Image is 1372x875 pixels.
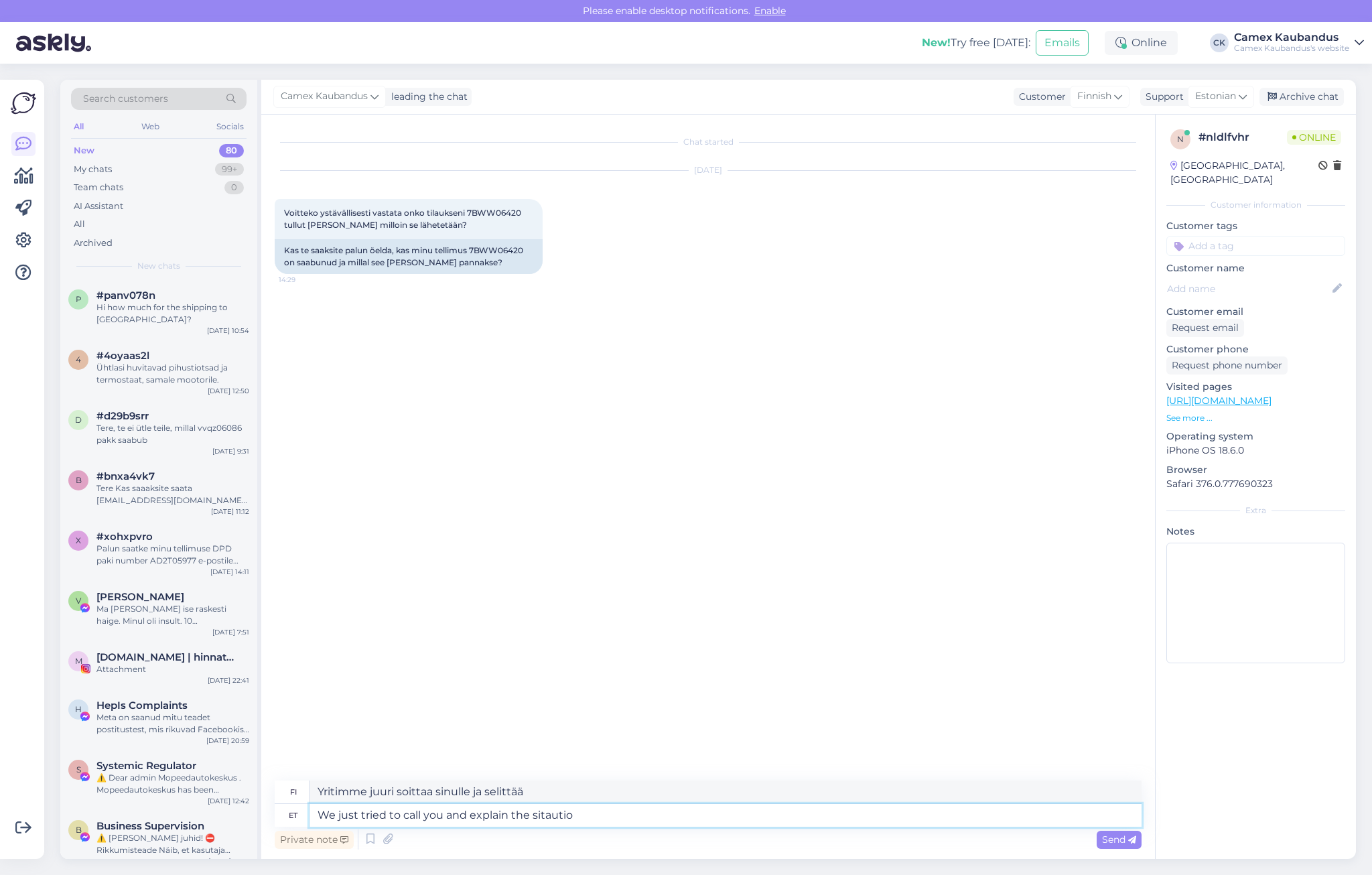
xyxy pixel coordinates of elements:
[922,36,951,49] b: New!
[289,804,297,827] div: et
[75,415,82,425] span: d
[206,736,249,746] div: [DATE] 20:59
[83,92,168,106] span: Search customers
[214,118,247,135] div: Socials
[275,831,354,849] div: Private note
[215,163,244,176] div: 99+
[96,289,155,301] span: #panv078n
[224,181,244,194] div: 0
[1105,31,1178,55] div: Online
[11,90,36,116] img: Askly Logo
[1036,30,1089,56] button: Emails
[208,386,249,396] div: [DATE] 12:50
[1166,380,1345,394] p: Visited pages
[208,856,249,866] div: [DATE] 16:29
[1166,525,1345,539] p: Notes
[1166,261,1345,275] p: Customer name
[1210,33,1229,52] div: CK
[1166,199,1345,211] div: Customer information
[96,543,249,567] div: Palun saatke minu tellimuse DPD paki number AD2T05977 e-postile [EMAIL_ADDRESS][DOMAIN_NAME]
[1166,236,1345,256] input: Add a tag
[1140,90,1184,104] div: Support
[208,675,249,685] div: [DATE] 22:41
[310,781,1142,803] textarea: Yritimme juuri soittaa sinulle ja selittää
[76,825,82,835] span: B
[139,118,162,135] div: Web
[96,699,188,712] span: HepIs Complaints
[76,535,81,545] span: x
[1166,305,1345,319] p: Customer email
[279,275,329,285] span: 14:29
[74,218,85,231] div: All
[96,663,249,675] div: Attachment
[1287,130,1341,145] span: Online
[1177,134,1184,144] span: n
[208,796,249,806] div: [DATE] 12:42
[74,237,113,250] div: Archived
[207,326,249,336] div: [DATE] 10:54
[1166,342,1345,356] p: Customer phone
[74,200,123,213] div: AI Assistant
[1166,356,1288,375] div: Request phone number
[212,627,249,637] div: [DATE] 7:51
[1166,412,1345,424] p: See more ...
[1259,88,1344,106] div: Archive chat
[1166,319,1244,337] div: Request email
[96,422,249,446] div: Tere, te ei ütle teile, millal vvqz06086 pakk saabub
[71,118,86,135] div: All
[1166,444,1345,458] p: iPhone OS 18.6.0
[76,354,81,364] span: 4
[75,704,82,714] span: H
[96,350,149,362] span: #4oyaas2l
[290,781,297,803] div: fi
[96,760,196,772] span: Systemic Regulator
[74,144,94,157] div: New
[1166,477,1345,491] p: Safari 376.0.777690323
[96,712,249,736] div: Meta on saanud mitu teadet postitustest, mis rikuvad Facebookis olevate piltide ja videotega seot...
[1170,159,1318,187] div: [GEOGRAPHIC_DATA], [GEOGRAPHIC_DATA]
[74,181,123,194] div: Team chats
[1077,89,1111,104] span: Finnish
[275,239,543,274] div: Kas te saaksite palun öelda, kas minu tellimus 7BWW06420 on saabunud ja millal see [PERSON_NAME] ...
[76,294,82,304] span: p
[281,89,368,104] span: Camex Kaubandus
[1198,129,1287,145] div: # nldlfvhr
[1102,833,1136,846] span: Send
[922,35,1030,51] div: Try free [DATE]:
[96,591,184,603] span: Valerik Ahnefer
[750,5,790,17] span: Enable
[284,208,523,230] span: Voitteko ystävällisesti vastata onko tilaukseni 7BWW06420 tullut [PERSON_NAME] milloin se lähetet...
[96,301,249,326] div: Hi how much for the shipping to [GEOGRAPHIC_DATA]?
[96,832,249,856] div: ⚠️ [PERSON_NAME] juhid! ⛔️ Rikkumisteade Näib, et kasutaja Mopeedautokeskus tegevus rikub kogukon...
[96,820,204,832] span: Business Supervision
[76,596,81,606] span: V
[310,804,1142,827] textarea: We just tried to call you and explain the sitautio
[1234,32,1349,43] div: Camex Kaubandus
[386,90,468,104] div: leading the chat
[96,531,153,543] span: #xohxpvro
[275,164,1142,176] div: [DATE]
[219,144,244,157] div: 80
[76,475,82,485] span: b
[275,136,1142,148] div: Chat started
[211,507,249,517] div: [DATE] 11:12
[1234,32,1364,54] a: Camex KaubandusCamex Kaubandus's website
[1166,429,1345,444] p: Operating system
[212,446,249,456] div: [DATE] 9:31
[96,603,249,627] div: Ma [PERSON_NAME] ise raskesti haige. Minul oli insult. 10 [PERSON_NAME] [GEOGRAPHIC_DATA] haua ka...
[210,567,249,577] div: [DATE] 14:11
[1166,395,1272,407] a: [URL][DOMAIN_NAME]
[96,772,249,796] div: ⚠️ Dear admin Mopeedautokeskus . Mopeedautokeskus has been reported for violating community rules...
[75,656,82,666] span: m
[1166,219,1345,233] p: Customer tags
[96,410,149,422] span: #d29b9srr
[74,163,112,176] div: My chats
[1167,281,1330,296] input: Add name
[76,764,81,775] span: S
[96,470,155,482] span: #bnxa4vk7
[1166,463,1345,477] p: Browser
[1014,90,1066,104] div: Customer
[96,482,249,507] div: Tere Kas saaaksite saata [EMAIL_ADDRESS][DOMAIN_NAME] e-[PERSON_NAME] ka minu tellimuse arve: EWF...
[1166,504,1345,517] div: Extra
[96,362,249,386] div: Ühtlasi huvitavad pihustiotsad ja termostaat, samale mootorile.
